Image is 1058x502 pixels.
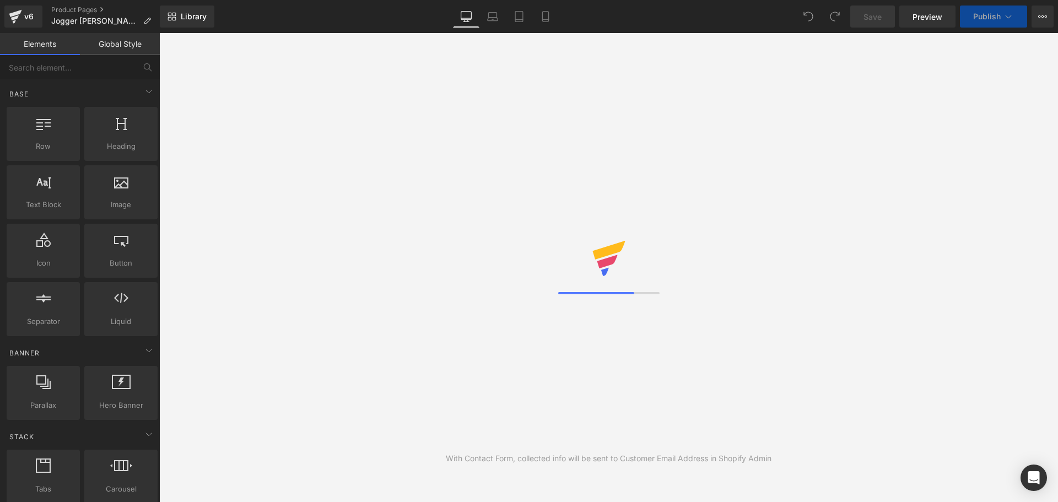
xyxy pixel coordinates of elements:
span: Liquid [88,316,154,327]
span: Save [863,11,882,23]
span: Preview [913,11,942,23]
button: Publish [960,6,1027,28]
span: Icon [10,257,77,269]
div: Open Intercom Messenger [1021,465,1047,491]
span: Library [181,12,207,21]
a: Product Pages [51,6,160,14]
span: Banner [8,348,41,358]
span: Heading [88,141,154,152]
a: Preview [899,6,956,28]
a: Laptop [479,6,506,28]
div: v6 [22,9,36,24]
span: Separator [10,316,77,327]
span: Parallax [10,400,77,411]
span: Jogger [PERSON_NAME] [51,17,139,25]
a: Mobile [532,6,559,28]
span: Hero Banner [88,400,154,411]
button: Undo [797,6,819,28]
span: Stack [8,431,35,442]
span: Tabs [10,483,77,495]
a: Tablet [506,6,532,28]
span: Publish [973,12,1001,21]
button: Redo [824,6,846,28]
span: Button [88,257,154,269]
a: New Library [160,6,214,28]
div: With Contact Form, collected info will be sent to Customer Email Address in Shopify Admin [446,452,771,465]
span: Carousel [88,483,154,495]
span: Base [8,89,30,99]
span: Text Block [10,199,77,210]
a: Desktop [453,6,479,28]
span: Row [10,141,77,152]
a: v6 [4,6,42,28]
a: Global Style [80,33,160,55]
span: Image [88,199,154,210]
button: More [1032,6,1054,28]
